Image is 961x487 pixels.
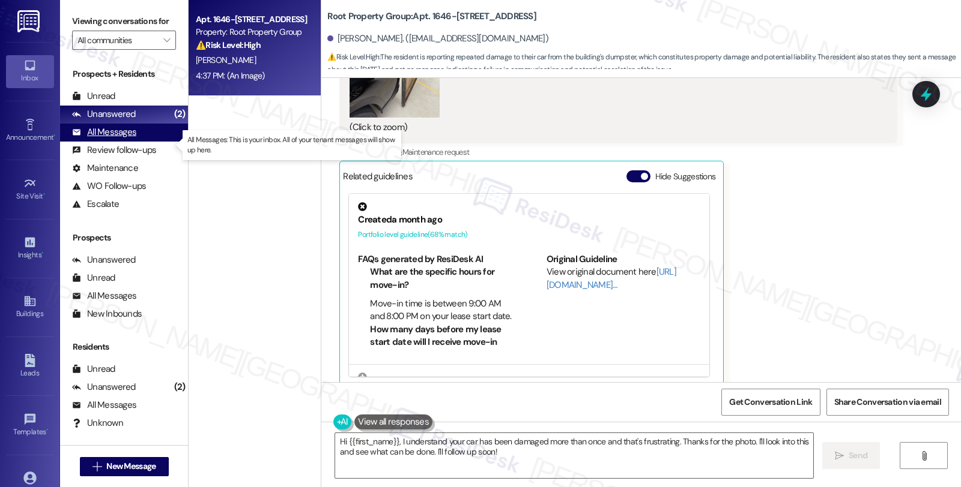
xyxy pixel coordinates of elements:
[17,10,42,32] img: ResiDesk Logo
[72,272,115,284] div: Unread
[72,90,115,103] div: Unread
[72,162,138,175] div: Maintenance
[72,144,156,157] div: Review follow-ups
[849,449,867,462] span: Send
[196,26,307,38] div: Property: Root Property Group
[72,363,115,375] div: Unread
[358,229,700,241] div: Portfolio level guideline ( 68 % match)
[72,399,136,411] div: All Messages
[77,31,157,50] input: All communities
[350,121,878,134] div: (Click to zoom)
[196,55,256,65] span: [PERSON_NAME]
[187,135,396,155] p: All Messages: This is your inbox. All of your tenant messages will show up here.
[41,249,43,257] span: •
[547,266,701,291] div: View original document here
[370,266,512,291] li: What are the specific hours for move-in?
[547,266,676,290] a: [URL][DOMAIN_NAME]…
[72,308,142,320] div: New Inbounds
[6,350,54,383] a: Leads
[6,291,54,323] a: Buildings
[6,409,54,441] a: Templates •
[920,451,929,461] i: 
[53,131,55,140] span: •
[72,180,146,193] div: WO Follow-ups
[72,12,176,31] label: Viewing conversations for
[6,232,54,264] a: Insights •
[370,297,512,323] li: Move-in time is between 9:00 AM and 8:00 PM on your lease start date.
[721,389,820,416] button: Get Conversation Link
[43,190,45,199] span: •
[655,170,716,183] label: Hide Suggestions
[729,396,812,408] span: Get Conversation Link
[72,290,136,302] div: All Messages
[163,35,170,45] i: 
[327,32,548,45] div: [PERSON_NAME]. ([EMAIL_ADDRESS][DOMAIN_NAME])
[196,40,261,50] strong: ⚠️ Risk Level: High
[370,323,512,362] li: How many days before my lease start date will I receive move-in instructions?
[335,433,813,478] textarea: Hi {{first_name}}, I understand your car has been damaged more than once and that's frustrating. ...
[72,381,136,393] div: Unanswered
[72,198,119,211] div: Escalate
[196,70,265,81] div: 4:37 PM: (An Image)
[171,105,189,124] div: (2)
[327,52,379,62] strong: ⚠️ Risk Level: High
[6,55,54,88] a: Inbox
[327,51,961,77] span: : The resident is reporting repeated damage to their car from the building's dumpster, which cons...
[343,170,413,188] div: Related guidelines
[106,460,156,473] span: New Message
[358,253,483,265] b: FAQs generated by ResiDesk AI
[339,143,897,161] div: Tagged as:
[60,68,188,80] div: Prospects + Residents
[46,426,48,434] span: •
[60,341,188,353] div: Residents
[547,253,617,265] b: Original Guideline
[72,126,136,139] div: All Messages
[92,462,102,471] i: 
[358,214,700,226] div: Created a month ago
[327,10,536,23] b: Root Property Group: Apt. 1646-[STREET_ADDRESS]
[822,442,881,469] button: Send
[196,13,307,26] div: Apt. 1646-[STREET_ADDRESS]
[835,451,844,461] i: 
[72,417,123,429] div: Unknown
[72,254,136,266] div: Unanswered
[834,396,941,408] span: Share Conversation via email
[826,389,949,416] button: Share Conversation via email
[80,457,169,476] button: New Message
[60,232,188,244] div: Prospects
[171,378,189,396] div: (2)
[6,173,54,206] a: Site Visit •
[402,147,470,157] span: Maintenance request
[72,108,136,121] div: Unanswered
